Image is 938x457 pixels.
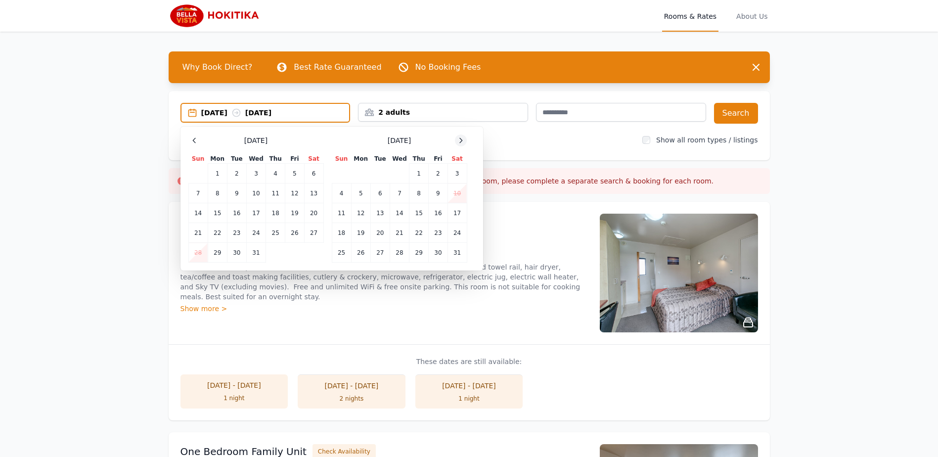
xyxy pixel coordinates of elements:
td: 6 [304,164,323,183]
td: 26 [351,243,370,263]
td: 4 [332,183,351,203]
td: 15 [409,203,429,223]
td: 30 [429,243,447,263]
th: Thu [266,154,285,164]
div: [DATE] - [DATE] [190,380,278,390]
td: 1 [208,164,227,183]
td: 12 [351,203,370,223]
div: [DATE] - [DATE] [308,381,396,391]
td: 30 [227,243,246,263]
td: 19 [285,203,304,223]
td: 20 [370,223,390,243]
td: 24 [447,223,467,243]
td: 15 [208,203,227,223]
th: Wed [246,154,266,164]
p: Ground floor and upstairs smaller studios. Queen bed, ensuite shower, free WiFi, heated towel rai... [180,262,588,302]
td: 18 [266,203,285,223]
td: 14 [188,203,208,223]
td: 5 [285,164,304,183]
th: Tue [370,154,390,164]
td: 18 [332,223,351,243]
td: 8 [208,183,227,203]
td: 4 [266,164,285,183]
td: 29 [208,243,227,263]
span: Why Book Direct? [175,57,261,77]
div: [DATE] - [DATE] [425,381,513,391]
td: 6 [370,183,390,203]
th: Mon [351,154,370,164]
td: 31 [447,243,467,263]
th: Mon [208,154,227,164]
button: Search [714,103,758,124]
td: 2 [429,164,447,183]
div: Show more > [180,304,588,314]
th: Sat [304,154,323,164]
td: 25 [332,243,351,263]
td: 26 [285,223,304,243]
th: Fri [429,154,447,164]
td: 11 [266,183,285,203]
td: 13 [304,183,323,203]
td: 20 [304,203,323,223]
td: 23 [429,223,447,243]
div: 2 nights [308,395,396,403]
td: 11 [332,203,351,223]
p: These dates are still available: [180,357,758,366]
td: 22 [409,223,429,243]
td: 21 [188,223,208,243]
td: 7 [390,183,409,203]
label: Show all room types / listings [656,136,758,144]
td: 17 [447,203,467,223]
td: 8 [409,183,429,203]
div: [DATE] [DATE] [201,108,350,118]
td: 14 [390,203,409,223]
th: Fri [285,154,304,164]
th: Thu [409,154,429,164]
span: [DATE] [388,136,411,145]
div: 1 night [190,394,278,402]
div: 1 night [425,395,513,403]
th: Wed [390,154,409,164]
td: 21 [390,223,409,243]
td: 16 [429,203,447,223]
p: No Booking Fees [415,61,481,73]
td: 9 [429,183,447,203]
td: 3 [447,164,467,183]
th: Sun [188,154,208,164]
span: [DATE] [244,136,268,145]
td: 29 [409,243,429,263]
td: 3 [246,164,266,183]
td: 27 [304,223,323,243]
td: 17 [246,203,266,223]
td: 28 [188,243,208,263]
td: 5 [351,183,370,203]
td: 2 [227,164,246,183]
td: 23 [227,223,246,243]
td: 28 [390,243,409,263]
th: Tue [227,154,246,164]
td: 10 [447,183,467,203]
td: 25 [266,223,285,243]
img: Bella Vista Hokitika [169,4,264,28]
div: 2 adults [358,107,528,117]
td: 16 [227,203,246,223]
td: 31 [246,243,266,263]
td: 12 [285,183,304,203]
th: Sat [447,154,467,164]
td: 19 [351,223,370,243]
td: 1 [409,164,429,183]
td: 7 [188,183,208,203]
p: Best Rate Guaranteed [294,61,381,73]
td: 13 [370,203,390,223]
td: 24 [246,223,266,243]
td: 27 [370,243,390,263]
td: 22 [208,223,227,243]
td: 9 [227,183,246,203]
th: Sun [332,154,351,164]
td: 10 [246,183,266,203]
